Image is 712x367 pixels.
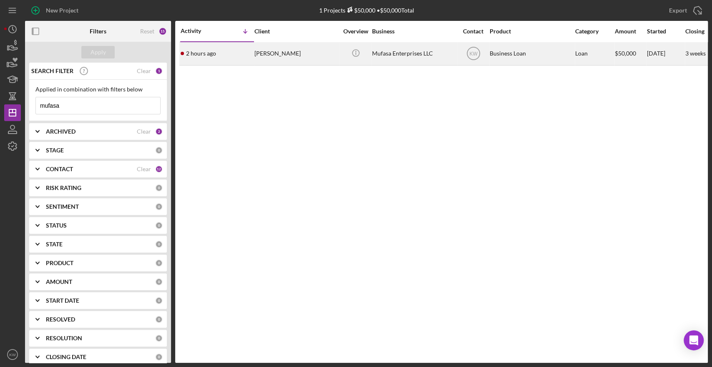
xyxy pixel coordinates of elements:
div: 1 [155,67,163,75]
div: $50,000 [345,7,375,14]
div: Loan [575,43,614,65]
b: AMOUNT [46,278,72,285]
b: CONTACT [46,166,73,172]
div: Client [254,28,338,35]
div: 15 [159,27,167,35]
button: Export [661,2,708,19]
button: KW [4,346,21,363]
div: Clear [137,68,151,74]
b: Filters [90,28,106,35]
div: 0 [155,203,163,210]
div: Reset [140,28,154,35]
b: STATUS [46,222,67,229]
b: CLOSING DATE [46,354,86,360]
div: Business [372,28,455,35]
div: 0 [155,297,163,304]
div: Clear [137,166,151,172]
div: 0 [155,334,163,342]
div: Product [490,28,573,35]
div: 2 [155,128,163,135]
text: KW [469,51,478,57]
b: RESOLVED [46,316,75,323]
div: Started [647,28,684,35]
b: RESOLUTION [46,335,82,342]
div: 12 [155,165,163,173]
div: Export [669,2,687,19]
button: New Project [25,2,87,19]
div: 0 [155,147,163,154]
div: New Project [46,2,78,19]
b: RISK RATING [46,185,81,191]
div: 0 [155,278,163,286]
div: Activity [181,28,217,34]
time: 2025-09-22 13:28 [186,50,216,57]
div: 0 [155,353,163,361]
div: [DATE] [647,43,684,65]
b: SEARCH FILTER [31,68,73,74]
div: 0 [155,259,163,267]
div: Apply [91,46,106,58]
div: Clear [137,128,151,135]
div: 0 [155,184,163,192]
div: 0 [155,222,163,229]
b: STATE [46,241,63,248]
div: Category [575,28,614,35]
div: 1 Projects • $50,000 Total [319,7,414,14]
b: SENTIMENT [46,203,79,210]
b: START DATE [46,297,79,304]
text: KW [9,352,16,357]
span: $50,000 [615,50,636,57]
div: Contact [458,28,489,35]
div: Overview [340,28,371,35]
div: [PERSON_NAME] [254,43,338,65]
b: PRODUCT [46,260,73,266]
time: 3 weeks [685,50,706,57]
button: Apply [81,46,115,58]
div: Amount [615,28,646,35]
div: 0 [155,316,163,323]
b: ARCHIVED [46,128,75,135]
div: Mufasa Enterprises LLC [372,43,455,65]
b: STAGE [46,147,64,154]
div: Business Loan [490,43,573,65]
div: 0 [155,240,163,248]
div: Applied in combination with filters below [35,86,161,93]
div: Open Intercom Messenger [684,330,704,350]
